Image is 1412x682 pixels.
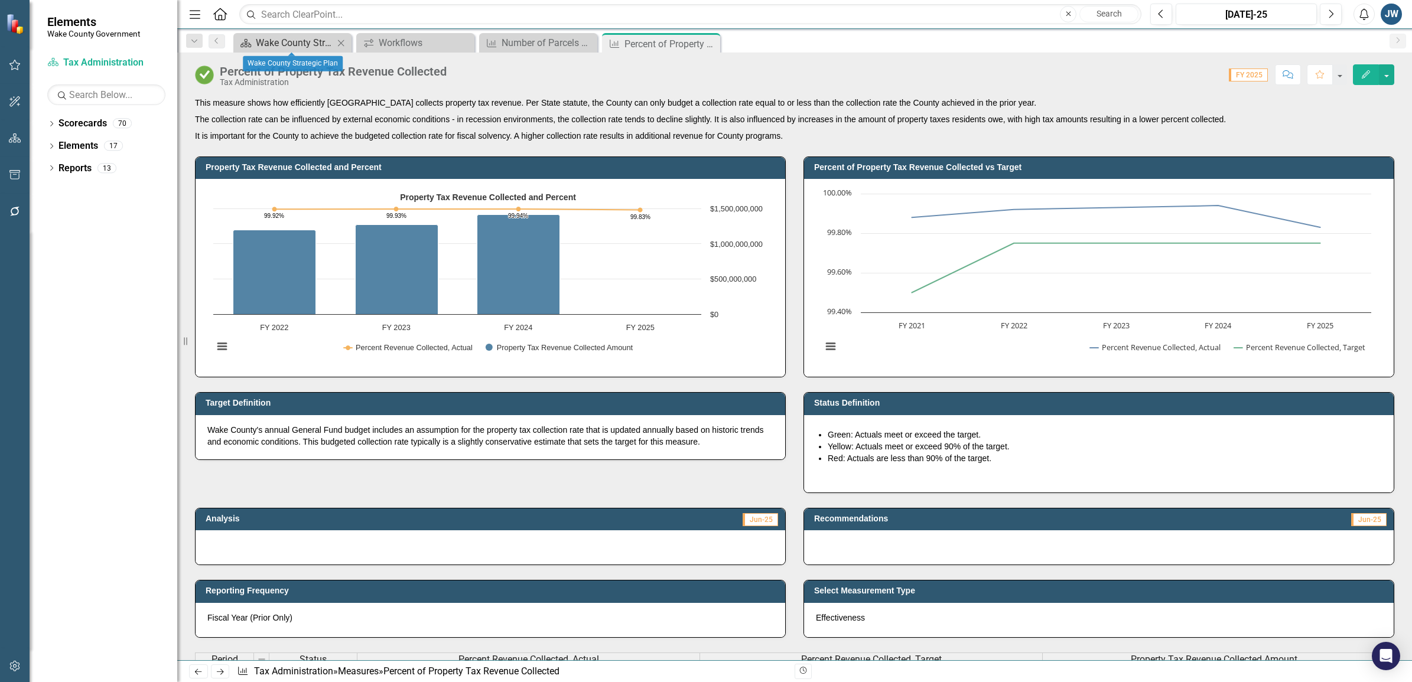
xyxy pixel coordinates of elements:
h3: Recommendations [814,514,1198,523]
a: Tax Administration [254,665,333,677]
span: Period [212,654,238,665]
li: Green: Actuals meet or exceed the target. [828,429,1382,440]
span: Elements [47,15,140,29]
path: FY 2022, 1,193,146,562. Property Tax Revenue Collected Amount. [233,230,316,315]
h3: Status Definition [814,399,1388,407]
p: Wake County's annual General Fund budget includes an assumption for the property tax collection r... [207,424,773,448]
a: Elements [58,139,98,153]
a: Measures [338,665,379,677]
text: 99.83% [630,214,650,220]
button: [DATE]-25 [1176,4,1317,25]
button: Show Percent Revenue Collected, Actual [1090,342,1222,353]
a: Tax Administration [47,56,165,70]
path: FY 2024, 1,409,264,815.28. Property Tax Revenue Collected Amount. [477,215,560,315]
div: Workflows [379,35,471,50]
div: Tax Administration [220,78,447,87]
text: 99.93% [386,213,406,219]
path: FY 2025, 99.83. Percent Revenue Collected, Actual. [638,208,643,213]
span: FY 2025 [1229,68,1268,81]
h3: Analysis [206,514,482,523]
div: Percent of Property Tax Revenue Collected [383,665,559,677]
text: FY 2025 [1307,320,1333,331]
p: The collection rate can be influenced by external economic conditions - in recession environments... [195,111,1394,128]
a: Reports [58,162,92,175]
a: Workflows [359,35,471,50]
div: Percent of Property Tax Revenue Collected [220,65,447,78]
h3: Target Definition [206,399,779,407]
div: » » [237,665,786,678]
div: JW [1381,4,1402,25]
text: FY 2021 [899,320,925,331]
img: 8DAGhfEEPCf229AAAAAElFTkSuQmCC [257,655,266,664]
text: $500,000,000 [710,275,756,283]
span: Status [300,654,327,665]
text: FY 2025 [626,323,655,332]
input: Search Below... [47,84,165,105]
h3: Reporting Frequency [206,586,779,595]
img: ClearPoint Strategy [6,13,27,34]
path: FY 2022, 99.92. Percent Revenue Collected, Actual. [272,207,277,212]
text: FY 2023 [382,323,411,332]
text: FY 2024 [1205,320,1232,331]
svg: Interactive chart [207,188,769,365]
h3: Percent of Property Tax Revenue Collected vs Target [814,163,1388,172]
div: Number of Parcels Per Staff Appraiser [502,35,594,50]
text: FY 2023 [1103,320,1130,331]
input: Search ClearPoint... [239,4,1141,25]
text: FY 2022 [1001,320,1027,331]
button: View chart menu, Chart [822,338,839,355]
text: 99.80% [827,227,852,237]
p: It is important for the County to achieve the budgeted collection rate for fiscal solvency. A hig... [195,128,1394,142]
small: Wake County Government [47,29,140,38]
div: Fiscal Year (Prior Only) [196,603,785,637]
text: 99.94% [508,213,528,219]
button: Show Percent Revenue Collected, Actual [344,344,473,352]
svg: Interactive chart [816,188,1377,365]
text: FY 2024 [504,323,532,332]
a: Scorecards [58,117,107,130]
div: 13 [97,163,116,173]
div: Property Tax Revenue Collected and Percent. Highcharts interactive chart. [207,188,773,365]
text: FY 2022 [260,323,288,332]
span: Jun-25 [743,513,778,526]
div: Percent of Property Tax Revenue Collected [624,37,717,51]
div: Chart. Highcharts interactive chart. [816,188,1382,365]
text: 99.60% [827,266,852,277]
text: $1,500,000,000 [710,204,763,213]
a: Number of Parcels Per Staff Appraiser [482,35,594,50]
button: Search [1079,6,1138,22]
button: View chart menu, Property Tax Revenue Collected and Percent [214,338,230,355]
span: Effectiveness [816,613,865,622]
text: $0 [710,310,718,319]
div: 17 [104,141,123,151]
text: 100.00% [823,187,852,198]
text: 99.92% [264,213,284,219]
text: 99.40% [827,306,852,316]
span: Percent Revenue Collected, Actual [458,654,599,665]
div: Wake County Strategic Plan [243,56,343,71]
button: Show Percent Revenue Collected, Target [1234,342,1367,353]
div: Open Intercom Messenger [1372,642,1400,670]
span: Percent Revenue Collected, Target [801,654,942,665]
img: On Track [195,66,214,84]
text: Property Tax Revenue Collected Amount [497,343,633,352]
text: $1,000,000,000 [710,240,763,249]
div: [DATE]-25 [1180,8,1313,22]
li: Red: Actuals are less than 90% of the target. [828,452,1382,464]
span: Search [1097,9,1122,18]
span: Jun-25 [1351,513,1387,526]
div: 70 [113,119,132,129]
g: Property Tax Revenue Collected Amount, series 2 of 2. Bar series with 4 bars. Y axis, values. [233,208,641,315]
h3: Property Tax Revenue Collected and Percent [206,163,779,172]
text: Percent Revenue Collected, Actual [356,343,473,352]
path: FY 2023, 99.93. Percent Revenue Collected, Actual. [394,207,399,211]
path: FY 2023, 1,271,982,229. Property Tax Revenue Collected Amount. [356,225,438,315]
path: FY 2024, 99.94. Percent Revenue Collected, Actual. [516,207,521,211]
li: Yellow: Actuals meet or exceed 90% of the target. [828,440,1382,452]
p: This measure shows how efficiently [GEOGRAPHIC_DATA] collects property tax revenue. Per State sta... [195,97,1394,111]
button: Show Property Tax Revenue Collected Amount [486,344,633,352]
text: Property Tax Revenue Collected and Percent [400,192,576,202]
a: Wake County Strategic Plan [236,35,334,50]
h3: Select Measurement Type [814,586,1388,595]
div: Wake County Strategic Plan [256,35,334,50]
